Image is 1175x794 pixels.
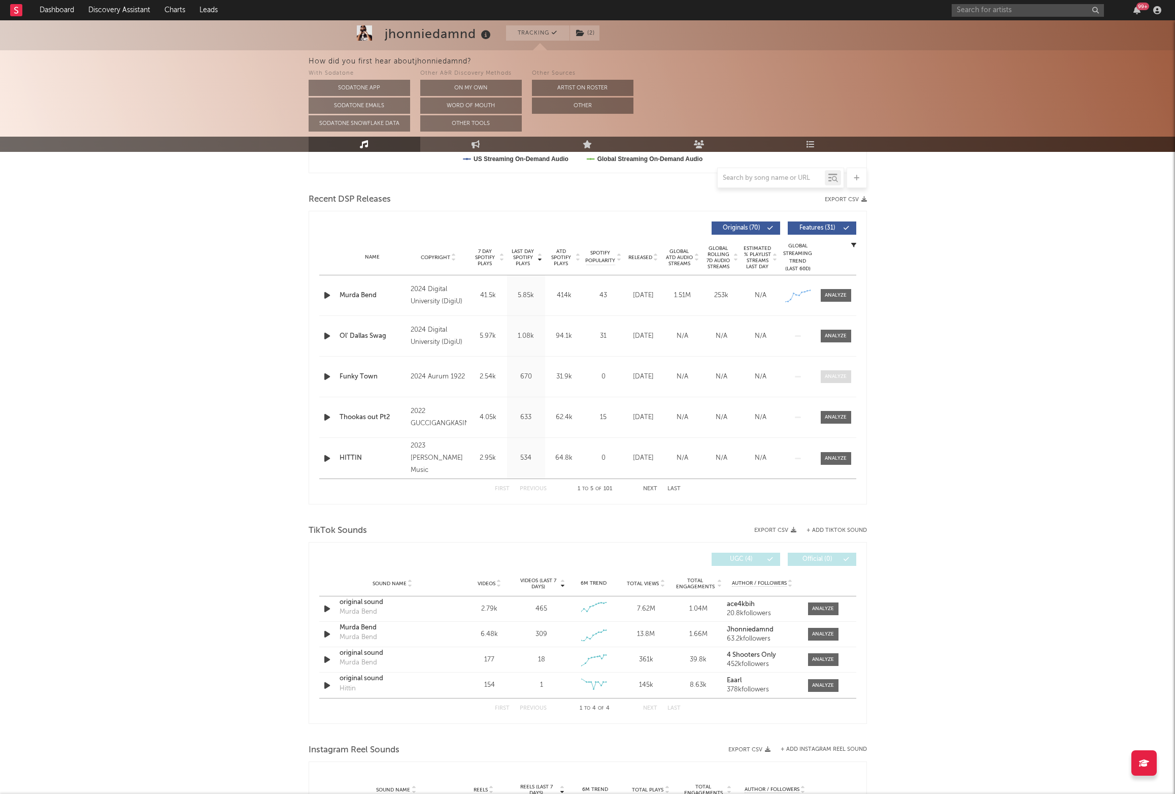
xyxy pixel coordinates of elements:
div: With Sodatone [309,68,410,80]
span: Global ATD Audio Streams [665,248,693,267]
div: 1.51M [665,291,699,301]
span: Official ( 0 ) [794,556,841,562]
div: original sound [340,674,446,684]
button: Export CSV [825,197,867,203]
div: 378k followers [727,686,797,693]
span: Estimated % Playlist Streams Last Day [744,245,771,270]
div: 7.62M [622,604,669,614]
span: Spotify Popularity [585,249,615,265]
div: 6.48k [466,629,513,640]
span: ( 2 ) [569,25,600,41]
div: [DATE] [626,372,660,382]
div: Murda Bend [340,291,406,301]
div: N/A [665,453,699,463]
button: Features(31) [788,221,856,235]
div: 1.66M [675,629,722,640]
div: 633 [510,412,543,423]
div: N/A [744,372,778,382]
button: Previous [520,706,547,711]
button: Tracking [506,25,569,41]
button: Next [643,486,657,492]
div: 534 [510,453,543,463]
a: ace4kbih [727,601,797,608]
div: N/A [665,412,699,423]
div: Global Streaming Trend (Last 60D) [783,242,813,273]
div: N/A [704,372,738,382]
div: N/A [744,331,778,341]
button: Last [667,706,681,711]
span: Videos (last 7 days) [518,578,559,590]
div: Murda Bend [340,658,377,668]
div: 2024 Digital University (DigiU) [411,283,466,308]
span: ATD Spotify Plays [548,248,575,267]
div: 452k followers [727,661,797,668]
button: Word Of Mouth [420,98,522,114]
div: Hittin [340,684,356,694]
button: 99+ [1133,6,1140,14]
div: N/A [744,453,778,463]
div: Other A&R Discovery Methods [420,68,522,80]
button: Export CSV [728,747,770,753]
button: Sodatone Emails [309,98,410,114]
div: [DATE] [626,453,660,463]
span: Sound Name [373,581,407,587]
div: 6M Trend [570,580,617,587]
div: 63.2k followers [727,636,797,643]
span: Total Views [627,581,659,587]
span: to [582,487,588,491]
div: 18 [538,655,545,665]
div: 2024 Aurum 1922 [411,371,466,383]
span: Videos [478,581,495,587]
span: Originals ( 70 ) [718,225,765,231]
button: Other Tools [420,115,522,132]
button: Next [643,706,657,711]
button: Official(0) [788,553,856,566]
text: Global Streaming On-Demand Audio [597,155,702,163]
strong: Jhonniedamnd [727,626,774,633]
button: + Add Instagram Reel Sound [781,747,867,752]
div: + Add Instagram Reel Sound [770,747,867,752]
span: 7 Day Spotify Plays [472,248,498,267]
button: Sodatone App [309,80,410,96]
div: Other Sources [532,68,633,80]
div: 670 [510,372,543,382]
div: Murda Bend [340,607,377,617]
button: + Add TikTok Sound [807,528,867,533]
div: 2.79k [466,604,513,614]
div: 13.8M [622,629,669,640]
div: 1.04M [675,604,722,614]
a: original sound [340,648,446,658]
div: [DATE] [626,331,660,341]
span: Instagram Reel Sounds [309,744,399,756]
span: Total Engagements [675,578,716,590]
strong: ace4kbih [727,601,755,608]
div: 41.5k [472,291,505,301]
a: Thookas out Pt2 [340,412,406,423]
button: (2) [570,25,599,41]
a: Jhonniedamnd [727,626,797,633]
div: 94.1k [548,331,581,341]
a: Ol' Dallas Swag [340,331,406,341]
span: TikTok Sounds [309,525,367,537]
span: Total Plays [632,787,663,793]
strong: 4 Shooters Only [727,652,776,658]
div: 2024 Digital University (DigiU) [411,324,466,348]
div: 6M Trend [570,786,621,793]
div: 414k [548,291,581,301]
div: [DATE] [626,291,660,301]
button: UGC(4) [712,553,780,566]
span: Released [628,255,652,261]
a: original sound [340,597,446,608]
div: 253k [704,291,738,301]
a: Murda Bend [340,623,446,633]
div: Funky Town [340,372,406,382]
div: 43 [586,291,621,301]
span: Recent DSP Releases [309,194,391,206]
div: 0 [586,453,621,463]
span: Features ( 31 ) [794,225,841,231]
